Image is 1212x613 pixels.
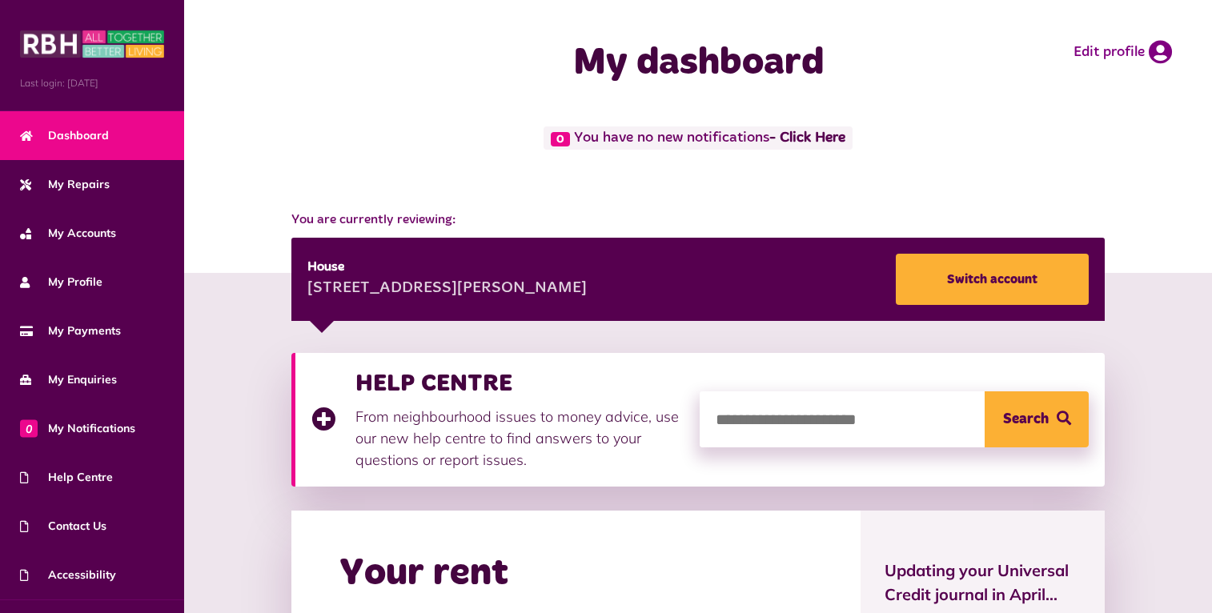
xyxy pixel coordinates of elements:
[1003,391,1049,447] span: Search
[885,559,1081,607] span: Updating your Universal Credit journal in April...
[339,551,508,597] h2: Your rent
[20,28,164,60] img: MyRBH
[20,469,113,486] span: Help Centre
[985,391,1089,447] button: Search
[20,274,102,290] span: My Profile
[20,420,135,437] span: My Notifications
[769,131,845,146] a: - Click Here
[20,323,121,339] span: My Payments
[307,258,587,277] div: House
[896,254,1089,305] a: Switch account
[544,126,852,150] span: You have no new notifications
[20,76,164,90] span: Last login: [DATE]
[457,40,939,86] h1: My dashboard
[551,132,570,146] span: 0
[291,210,1106,230] span: You are currently reviewing:
[20,225,116,242] span: My Accounts
[20,518,106,535] span: Contact Us
[20,419,38,437] span: 0
[355,406,684,471] p: From neighbourhood issues to money advice, use our new help centre to find answers to your questi...
[20,371,117,388] span: My Enquiries
[355,369,684,398] h3: HELP CENTRE
[20,176,110,193] span: My Repairs
[20,127,109,144] span: Dashboard
[20,567,116,583] span: Accessibility
[307,277,587,301] div: [STREET_ADDRESS][PERSON_NAME]
[1074,40,1172,64] a: Edit profile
